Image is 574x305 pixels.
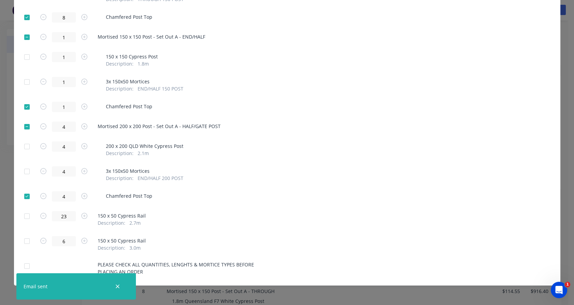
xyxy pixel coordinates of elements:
span: Description : [106,85,134,92]
span: 1 [565,282,570,287]
div: Email sent [24,283,47,290]
span: Chamfered Post Top [106,13,152,20]
span: PLEASE CHECK ALL QUANTITIES, LENGHTS & MORTICE TYPES BEFORE PLACING AN ORDER [98,261,268,275]
span: Description : [106,60,134,67]
span: 200 x 200 QLD White Cypress Post [106,142,183,150]
span: 3x 150x50 Mortices [106,167,184,175]
span: END/HALF 200 POST [138,175,183,182]
span: 3.0m [129,244,141,251]
span: 1.8m [138,60,149,67]
span: 2.7m [129,219,141,226]
span: Description : [106,150,134,157]
span: 150 x 50 Cypress Rail [98,237,146,244]
span: 3x 150x50 Mortices [106,78,184,85]
span: Mortised 200 x 200 Post - Set Out A - HALF/GATE POST [98,123,221,130]
span: Description : [106,175,134,182]
iframe: Intercom live chat [551,282,567,298]
span: Chamfered Post Top [106,103,152,110]
span: Mortised 150 x 150 Post - Set Out A - END/HALF [98,33,205,40]
span: 2.1m [138,150,149,157]
span: Description : [98,219,125,226]
span: Description : [98,244,125,251]
span: 150 x 150 Cypress Post [106,53,158,60]
span: 150 x 50 Cypress Rail [98,212,146,219]
span: END/HALF 150 POST [138,85,183,92]
span: Chamfered Post Top [106,192,152,199]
